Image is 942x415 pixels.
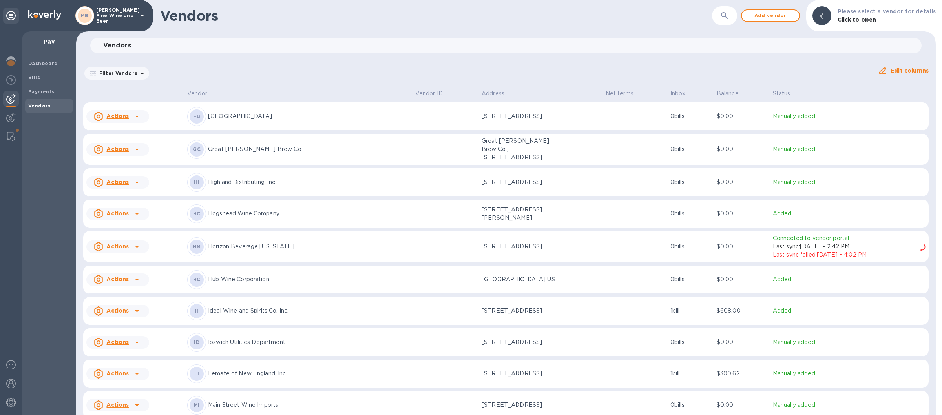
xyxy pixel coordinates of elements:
[773,234,917,242] p: Connected to vendor portal
[193,146,201,152] b: GC
[193,277,201,282] b: HC
[717,401,767,409] p: $0.00
[208,242,409,251] p: Horizon Beverage [US_STATE]
[482,89,504,98] p: Address
[193,211,201,217] b: HC
[106,113,129,119] u: Actions
[28,60,58,66] b: Dashboard
[482,89,515,98] span: Address
[670,338,710,346] p: 0 bills
[717,338,767,346] p: $0.00
[187,89,217,98] span: Vendor
[106,243,129,249] u: Actions
[670,307,710,315] p: 1 bill
[670,89,696,98] span: Inbox
[482,307,560,315] p: [STREET_ADDRESS]
[670,369,710,378] p: 1 bill
[160,7,622,24] h1: Vendors
[208,112,409,120] p: [GEOGRAPHIC_DATA]
[717,209,767,218] p: $0.00
[891,67,929,74] u: Edit columns
[773,178,926,186] p: Manually added
[717,112,767,120] p: $0.00
[773,209,926,218] p: Added
[106,179,129,185] u: Actions
[28,10,61,20] img: Logo
[482,275,560,284] p: [GEOGRAPHIC_DATA] US
[670,112,710,120] p: 0 bills
[194,402,200,408] b: MI
[194,371,199,377] b: LI
[208,178,409,186] p: Highland Distributing, Inc.
[670,145,710,153] p: 0 bills
[748,11,793,20] span: Add vendor
[482,369,560,378] p: [STREET_ADDRESS]
[838,8,936,15] b: Please select a vendor for details
[81,13,89,18] b: MB
[106,370,129,377] u: Actions
[482,401,560,409] p: [STREET_ADDRESS]
[606,89,644,98] span: Net terms
[106,276,129,282] u: Actions
[3,8,19,24] div: Unpin categories
[773,251,917,259] p: Last sync failed: [DATE] • 4:02 PM
[208,369,409,378] p: Lemate of New England, Inc.
[208,145,409,153] p: Great [PERSON_NAME] Brew Co.
[28,103,51,109] b: Vendors
[193,244,201,249] b: HM
[208,275,409,284] p: Hub Wine Corporation
[482,242,560,251] p: [STREET_ADDRESS]
[106,308,129,314] u: Actions
[28,89,55,95] b: Payments
[773,369,926,378] p: Manually added
[28,75,40,80] b: Bills
[194,179,199,185] b: HI
[208,401,409,409] p: Main Street Wine Imports
[96,70,137,76] p: Filter Vendors
[717,89,739,98] p: Balance
[773,401,926,409] p: Manually added
[717,89,749,98] span: Balance
[106,210,129,217] u: Actions
[482,137,560,162] p: Great [PERSON_NAME] Brew Co., [STREET_ADDRESS]
[193,113,200,119] b: FB
[773,338,926,346] p: Manually added
[717,242,767,251] p: $0.00
[208,338,409,346] p: Ipswich Utilities Department
[415,89,453,98] span: Vendor ID
[717,145,767,153] p: $0.00
[106,339,129,345] u: Actions
[773,89,790,98] p: Status
[606,89,633,98] p: Net terms
[670,89,686,98] p: Inbox
[482,178,560,186] p: [STREET_ADDRESS]
[482,112,560,120] p: [STREET_ADDRESS]
[717,275,767,284] p: $0.00
[741,9,800,22] button: Add vendor
[717,369,767,378] p: $300.62
[773,145,926,153] p: Manually added
[773,307,926,315] p: Added
[773,275,926,284] p: Added
[773,242,917,251] p: Last sync: [DATE] • 2:42 PM
[670,401,710,409] p: 0 bills
[194,339,199,345] b: ID
[482,338,560,346] p: [STREET_ADDRESS]
[670,178,710,186] p: 0 bills
[838,16,876,23] b: Click to open
[208,209,409,218] p: Hogshead Wine Company
[106,146,129,152] u: Actions
[670,242,710,251] p: 0 bills
[773,112,926,120] p: Manually added
[670,275,710,284] p: 0 bills
[717,307,767,315] p: $608.00
[482,206,560,222] p: [STREET_ADDRESS][PERSON_NAME]
[103,40,131,51] span: Vendors
[96,7,135,24] p: [PERSON_NAME] Fine Wine and Beer
[187,89,207,98] p: Vendor
[106,402,129,408] u: Actions
[208,307,409,315] p: Ideal Wine and Spirits Co. Inc.
[195,308,199,314] b: II
[28,38,70,46] p: Pay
